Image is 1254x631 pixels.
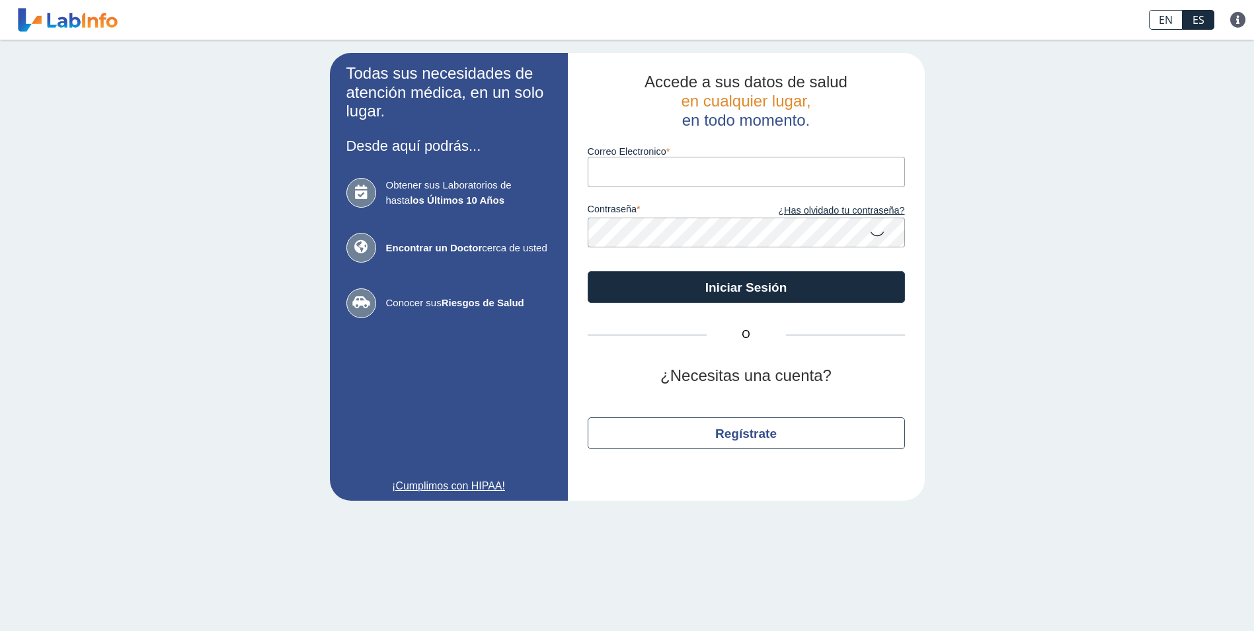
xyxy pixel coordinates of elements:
[410,194,504,206] b: los Últimos 10 Años
[681,92,810,110] span: en cualquier lugar,
[386,242,483,253] b: Encontrar un Doctor
[707,327,786,343] span: O
[346,138,551,154] h3: Desde aquí podrás...
[386,241,551,256] span: cerca de usted
[1149,10,1183,30] a: EN
[588,146,905,157] label: Correo Electronico
[588,271,905,303] button: Iniciar Sesión
[588,417,905,449] button: Regístrate
[346,478,551,494] a: ¡Cumplimos con HIPAA!
[645,73,847,91] span: Accede a sus datos de salud
[346,64,551,121] h2: Todas sus necesidades de atención médica, en un solo lugar.
[588,204,746,218] label: contraseña
[746,204,905,218] a: ¿Has olvidado tu contraseña?
[386,296,551,311] span: Conocer sus
[682,111,810,129] span: en todo momento.
[588,366,905,386] h2: ¿Necesitas una cuenta?
[386,178,551,208] span: Obtener sus Laboratorios de hasta
[442,297,524,308] b: Riesgos de Salud
[1183,10,1214,30] a: ES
